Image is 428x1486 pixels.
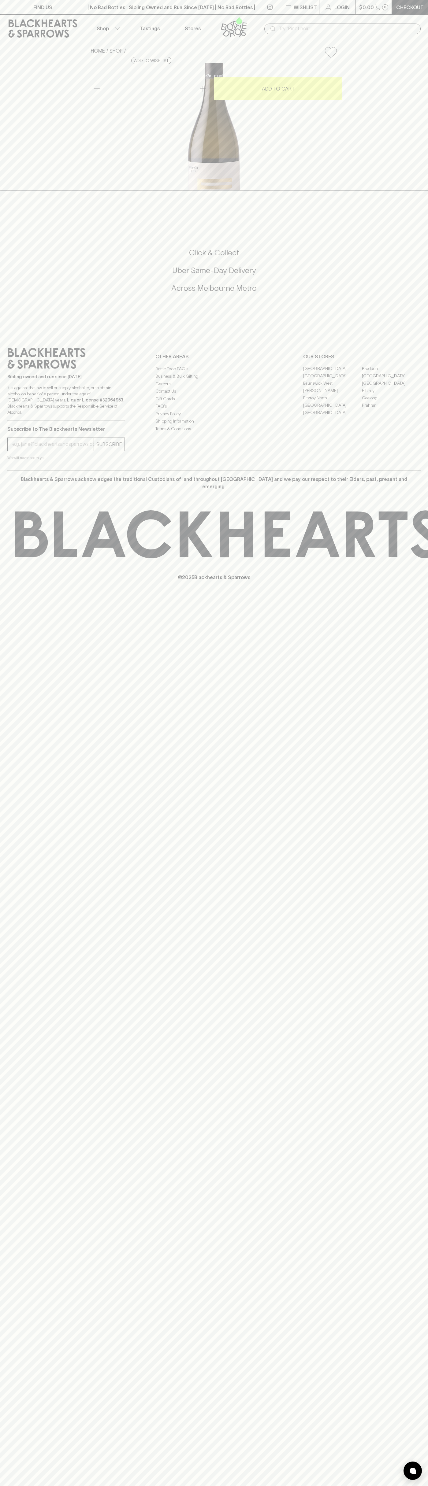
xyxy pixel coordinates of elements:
a: [PERSON_NAME] [303,387,362,394]
p: OUR STORES [303,353,421,360]
img: bubble-icon [410,1468,416,1474]
strong: Liquor License #32064953 [67,397,123,402]
p: It is against the law to sell or supply alcohol to, or to obtain alcohol on behalf of a person un... [7,385,125,415]
p: SUBSCRIBE [96,441,122,448]
a: Contact Us [155,388,273,395]
p: Login [334,4,350,11]
a: Fitzroy [362,387,421,394]
p: Sibling owned and run since [DATE] [7,374,125,380]
a: Terms & Conditions [155,425,273,432]
button: Add to wishlist [322,45,339,60]
a: Tastings [128,15,171,42]
a: [GEOGRAPHIC_DATA] [303,365,362,372]
h5: Click & Collect [7,248,421,258]
p: $0.00 [359,4,374,11]
a: Brunswick West [303,380,362,387]
h5: Across Melbourne Metro [7,283,421,293]
a: Business & Bulk Gifting [155,373,273,380]
p: We will never spam you [7,455,125,461]
img: 31064.png [86,63,342,190]
a: Braddon [362,365,421,372]
input: Try "Pinot noir" [279,24,416,34]
a: [GEOGRAPHIC_DATA] [303,409,362,416]
a: Fitzroy North [303,394,362,402]
button: ADD TO CART [214,77,342,100]
a: HOME [91,48,105,54]
p: ADD TO CART [262,85,295,92]
p: 0 [384,6,386,9]
a: Geelong [362,394,421,402]
a: FAQ's [155,403,273,410]
p: Stores [185,25,201,32]
div: Call to action block [7,223,421,326]
p: Shop [97,25,109,32]
a: Stores [171,15,214,42]
p: FIND US [33,4,52,11]
a: [GEOGRAPHIC_DATA] [362,372,421,380]
p: Checkout [396,4,424,11]
a: Gift Cards [155,395,273,402]
button: Shop [86,15,129,42]
p: Subscribe to The Blackhearts Newsletter [7,425,125,433]
p: Wishlist [294,4,317,11]
a: Shipping Information [155,418,273,425]
p: OTHER AREAS [155,353,273,360]
p: Blackhearts & Sparrows acknowledges the traditional Custodians of land throughout [GEOGRAPHIC_DAT... [12,475,416,490]
a: Privacy Policy [155,410,273,417]
button: Add to wishlist [131,57,171,64]
a: Careers [155,380,273,387]
a: Bottle Drop FAQ's [155,365,273,372]
a: [GEOGRAPHIC_DATA] [303,402,362,409]
a: SHOP [110,48,123,54]
h5: Uber Same-Day Delivery [7,265,421,275]
input: e.g. jane@blackheartsandsparrows.com.au [12,439,94,449]
a: Prahran [362,402,421,409]
a: [GEOGRAPHIC_DATA] [303,372,362,380]
a: [GEOGRAPHIC_DATA] [362,380,421,387]
p: Tastings [140,25,160,32]
button: SUBSCRIBE [94,438,125,451]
